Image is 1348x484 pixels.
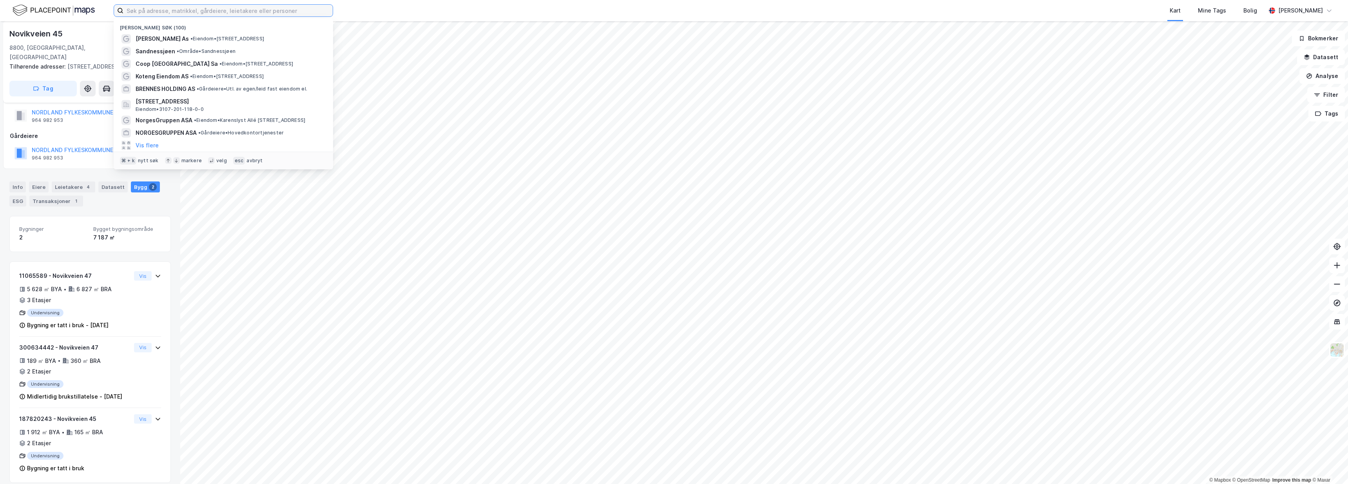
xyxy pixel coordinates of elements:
div: avbryt [246,158,263,164]
span: Gårdeiere • Hovedkontortjenester [198,130,284,136]
button: Vis [134,343,152,352]
span: Eiendom • [STREET_ADDRESS] [190,73,264,80]
div: • [62,429,65,435]
div: Transaksjoner [29,196,83,207]
div: 165 ㎡ BRA [74,428,103,437]
div: Eiere [29,181,49,192]
div: 187820243 - Novikveien 45 [19,414,131,424]
span: Gårdeiere • Utl. av egen/leid fast eiendom el. [197,86,307,92]
div: markere [181,158,202,164]
span: • [197,86,199,92]
div: [STREET_ADDRESS] [9,62,165,71]
div: Midlertidig brukstillatelse - [DATE] [27,392,122,401]
div: 1 912 ㎡ BYA [27,428,60,437]
button: Filter [1307,87,1345,103]
div: Info [9,181,26,192]
span: [PERSON_NAME] As [136,34,189,44]
div: Datasett [98,181,128,192]
div: 2 [19,233,87,242]
a: OpenStreetMap [1232,477,1270,483]
button: Datasett [1297,49,1345,65]
div: 6 827 ㎡ BRA [76,285,112,294]
div: 5 628 ㎡ BYA [27,285,62,294]
div: [PERSON_NAME] [1278,6,1323,15]
span: Eiendom • Karenslyst Allé [STREET_ADDRESS] [194,117,305,123]
div: 964 982 953 [32,155,63,161]
span: • [190,36,193,42]
div: ESG [9,196,26,207]
span: • [177,48,179,54]
div: Bolig [1243,6,1257,15]
button: Vis [134,271,152,281]
div: Bygg [131,181,160,192]
span: Sandnessjøen [136,47,175,56]
button: Tags [1308,106,1345,121]
div: 4 [84,183,92,191]
a: Mapbox [1209,477,1231,483]
div: 7 187 ㎡ [93,233,161,242]
span: Tilhørende adresser: [9,63,67,70]
div: ⌘ + k [120,157,136,165]
div: esc [233,157,245,165]
div: [PERSON_NAME] søk (100) [114,18,333,33]
div: 360 ㎡ BRA [71,356,101,366]
div: 2 [149,183,157,191]
span: • [219,61,222,67]
span: Coop [GEOGRAPHIC_DATA] Sa [136,59,218,69]
button: Bokmerker [1292,31,1345,46]
div: Kart [1170,6,1181,15]
iframe: Chat Widget [1309,446,1348,484]
a: Improve this map [1272,477,1311,483]
div: 3 Etasjer [27,295,51,305]
div: Mine Tags [1198,6,1226,15]
span: • [190,73,192,79]
span: Bygget bygningsområde [93,226,161,232]
div: Novikveien 45 [9,27,64,40]
div: nytt søk [138,158,159,164]
img: logo.f888ab2527a4732fd821a326f86c7f29.svg [13,4,95,17]
div: • [58,357,61,364]
span: NORGESGRUPPEN ASA [136,128,197,138]
div: 189 ㎡ BYA [27,356,56,366]
button: Vis flere [136,141,159,150]
span: [STREET_ADDRESS] [136,97,324,106]
span: • [198,130,201,136]
img: Z [1330,343,1344,357]
div: Gårdeiere [10,131,170,141]
span: Område • Sandnessjøen [177,48,236,54]
button: Tag [9,81,77,96]
div: velg [216,158,227,164]
div: 2 Etasjer [27,439,51,448]
div: 1 [72,197,80,205]
button: Vis [134,414,152,424]
span: Koteng Eiendom AS [136,72,188,81]
div: Leietakere [52,181,95,192]
span: Eiendom • 3107-201-118-0-0 [136,106,204,112]
span: Eiendom • [STREET_ADDRESS] [190,36,264,42]
span: Eiendom • [STREET_ADDRESS] [219,61,293,67]
input: Søk på adresse, matrikkel, gårdeiere, leietakere eller personer [123,5,333,16]
div: 11065589 - Novikveien 47 [19,271,131,281]
div: • [63,286,67,292]
div: 964 982 953 [32,117,63,123]
span: • [194,117,196,123]
div: 2 Etasjer [27,367,51,376]
div: 8800, [GEOGRAPHIC_DATA], [GEOGRAPHIC_DATA] [9,43,126,62]
button: Analyse [1299,68,1345,84]
span: BRENNES HOLDING AS [136,84,195,94]
div: 300634442 - Novikveien 47 [19,343,131,352]
div: Kontrollprogram for chat [1309,446,1348,484]
div: Bygning er tatt i bruk - [DATE] [27,321,109,330]
div: Bygning er tatt i bruk [27,464,84,473]
span: Bygninger [19,226,87,232]
span: NorgesGruppen ASA [136,116,192,125]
